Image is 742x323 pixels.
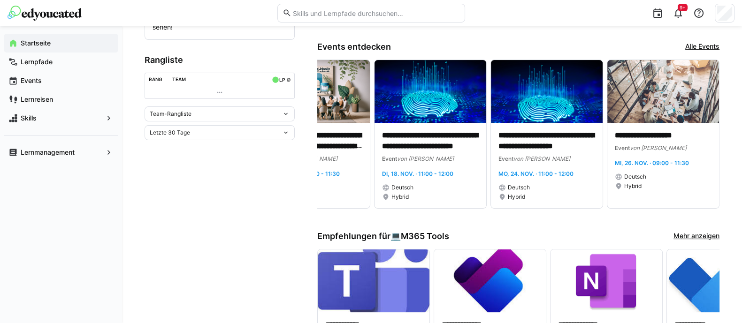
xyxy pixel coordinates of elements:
[317,42,391,52] h3: Events entdecken
[630,144,687,151] span: von [PERSON_NAME]
[150,129,190,136] span: Letzte 30 Tage
[150,110,191,118] span: Team-Rangliste
[172,76,186,82] div: Team
[390,231,449,241] div: 💻️
[317,231,449,241] h3: Empfehlungen für
[498,155,513,162] span: Event
[286,75,291,83] a: ø
[279,77,285,83] div: LP
[491,60,603,123] img: image
[607,60,719,123] img: image
[615,144,630,151] span: Event
[145,55,295,65] h3: Rangliste
[391,184,413,191] span: Deutsch
[673,231,719,241] a: Mehr anzeigen
[508,193,525,201] span: Hybrid
[680,5,686,10] span: 9+
[624,173,646,180] span: Deutsch
[498,170,574,177] span: Mo, 24. Nov. · 11:00 - 12:00
[397,155,454,162] span: von [PERSON_NAME]
[615,159,689,166] span: Mi, 26. Nov. · 09:00 - 11:30
[382,155,397,162] span: Event
[375,60,486,123] img: image
[291,9,459,17] input: Skills und Lernpfade durchsuchen…
[401,231,449,241] span: M365 Tools
[318,249,429,312] img: image
[149,76,162,82] div: Rang
[434,249,546,312] img: image
[508,184,530,191] span: Deutsch
[391,193,409,201] span: Hybrid
[685,42,719,52] a: Alle Events
[624,182,642,190] span: Hybrid
[513,155,570,162] span: von [PERSON_NAME]
[551,249,662,312] img: image
[382,170,453,177] span: Di, 18. Nov. · 11:00 - 12:00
